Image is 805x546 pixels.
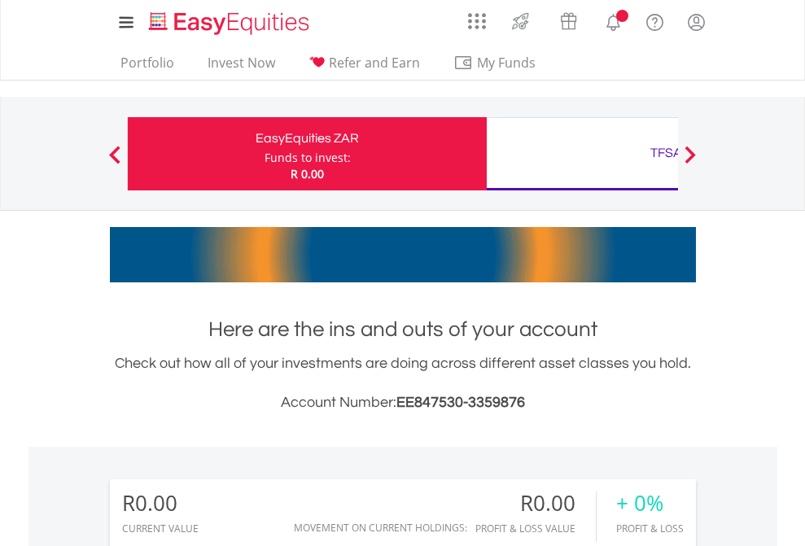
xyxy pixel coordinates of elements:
[110,352,696,414] div: Check out how all of your investments are doing across different asset classes you hold.
[475,523,596,534] div: Profit & Loss Value
[110,391,696,414] h3: Account Number:
[674,154,707,170] button: Next
[122,523,199,534] div: CURRENT VALUE
[634,4,676,37] a: FAQ's and Support
[122,491,199,515] div: R0.00
[545,4,593,34] a: Vouchers
[146,10,316,37] img: EasyEquities_Logo.png
[110,315,696,344] h1: Here are the ins and outs of your account
[142,4,316,37] a: Home page
[475,491,596,515] div: R0.00
[114,55,181,80] a: Portfolio
[676,4,717,40] a: My Profile
[555,8,582,34] img: vouchers-v2.svg
[396,395,525,410] span: EE847530-3359876
[201,55,282,80] a: Invest Now
[291,166,324,181] span: R 0.00
[265,150,351,166] div: Funds to invest:
[138,127,477,150] div: EasyEquities ZAR
[110,227,696,282] img: EasyMortage Promotion Banner
[507,8,534,34] img: thrive-v2.svg
[98,154,131,170] button: Previous
[593,4,634,37] a: Notifications
[616,491,684,515] div: + 0%
[616,523,684,534] div: Profit & Loss
[329,54,420,72] span: Refer and Earn
[453,52,560,73] span: My Funds
[302,55,427,80] a: Refer and Earn
[294,522,467,533] div: Movement on Current Holdings:
[457,4,497,30] a: AppsGrid
[468,12,486,30] img: grid-menu-icon.svg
